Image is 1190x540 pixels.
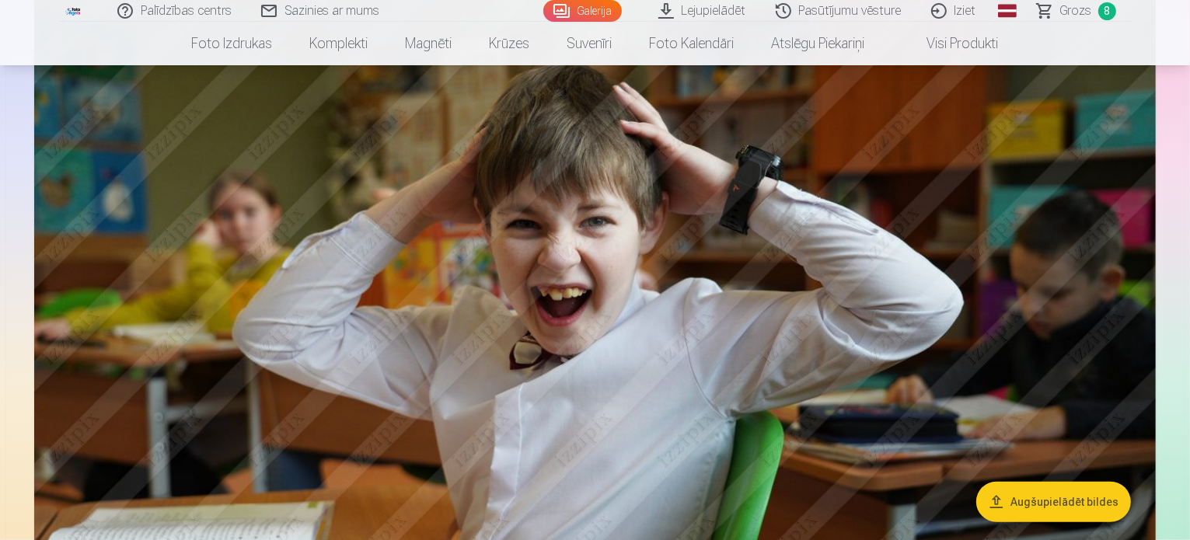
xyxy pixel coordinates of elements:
a: Atslēgu piekariņi [753,22,884,65]
a: Suvenīri [549,22,631,65]
button: Augšupielādēt bildes [976,481,1131,521]
a: Visi produkti [884,22,1017,65]
a: Foto kalendāri [631,22,753,65]
img: /fa1 [65,6,82,16]
span: Grozs [1060,2,1092,20]
a: Foto izdrukas [173,22,291,65]
a: Komplekti [291,22,387,65]
a: Magnēti [387,22,471,65]
span: 8 [1098,2,1116,20]
a: Krūzes [471,22,549,65]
